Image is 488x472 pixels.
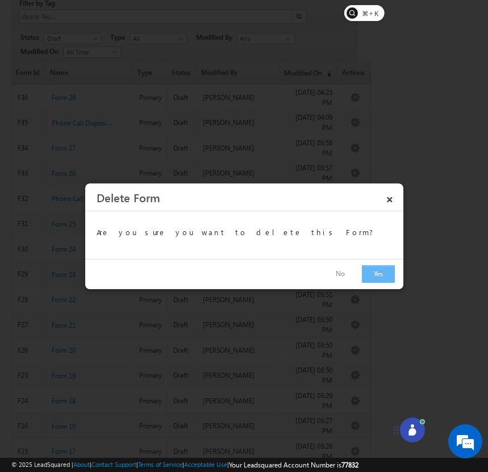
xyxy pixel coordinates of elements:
span: × [380,187,399,207]
button: Yes [362,265,395,283]
em: Submit [166,350,206,365]
a: Acceptable Use [184,461,227,468]
a: Terms of Service [138,461,182,468]
span: © 2025 LeadSquared | | | | | [11,460,358,470]
span: 77832 [341,461,358,469]
a: About [73,461,90,468]
img: d_60004797649_company_0_60004797649 [19,60,48,74]
div: Minimize live chat window [186,6,214,33]
button: No [324,266,356,282]
a: Contact Support [91,461,136,468]
textarea: Type your message and click 'Submit' [15,105,207,340]
span: Your Leadsquared Account Number is [229,461,358,469]
div: Are you sure you want to delete this Form? [85,211,403,259]
h3: Delete Form [97,187,399,207]
div: Leave a message [59,60,191,74]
